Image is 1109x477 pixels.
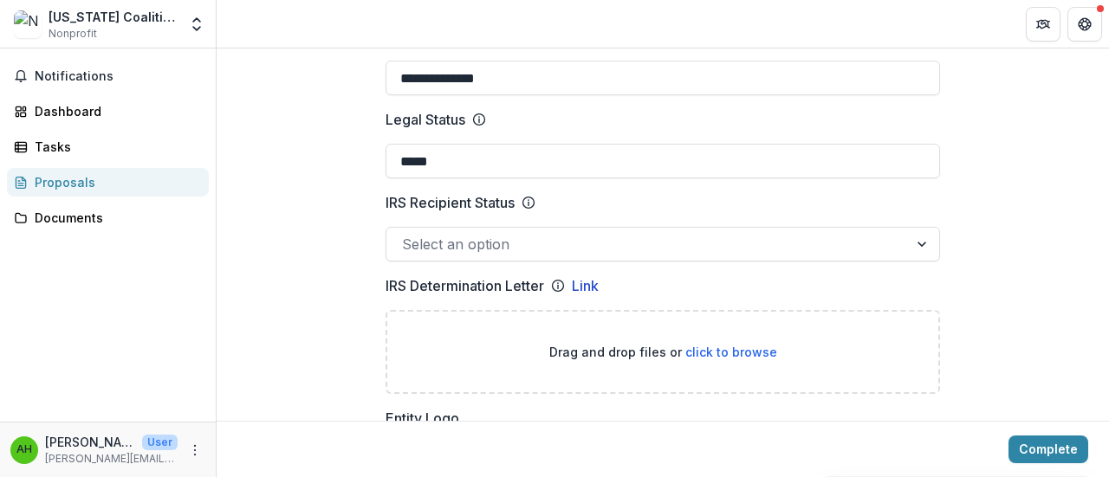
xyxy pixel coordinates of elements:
[386,275,544,296] p: IRS Determination Letter
[35,209,195,227] div: Documents
[35,69,202,84] span: Notifications
[45,451,178,467] p: [PERSON_NAME][EMAIL_ADDRESS][DOMAIN_NAME]
[1067,7,1102,42] button: Get Help
[185,440,205,461] button: More
[685,345,777,359] span: click to browse
[386,192,515,213] p: IRS Recipient Status
[49,26,97,42] span: Nonprofit
[7,132,209,161] a: Tasks
[572,275,599,296] a: Link
[1026,7,1060,42] button: Partners
[185,7,209,42] button: Open entity switcher
[7,203,209,232] a: Documents
[386,109,465,130] p: Legal Status
[549,343,777,361] p: Drag and drop files or
[16,444,32,455] div: Aldina Hovde
[35,102,195,120] div: Dashboard
[35,173,195,191] div: Proposals
[142,435,178,450] p: User
[7,97,209,126] a: Dashboard
[49,8,178,26] div: [US_STATE] Coalition Against Human Trafficking Inc
[7,168,209,197] a: Proposals
[45,433,135,451] p: [PERSON_NAME]
[386,408,459,429] p: Entity Logo
[7,62,209,90] button: Notifications
[14,10,42,38] img: New Jersey Coalition Against Human Trafficking Inc
[35,138,195,156] div: Tasks
[1008,435,1088,463] button: Complete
